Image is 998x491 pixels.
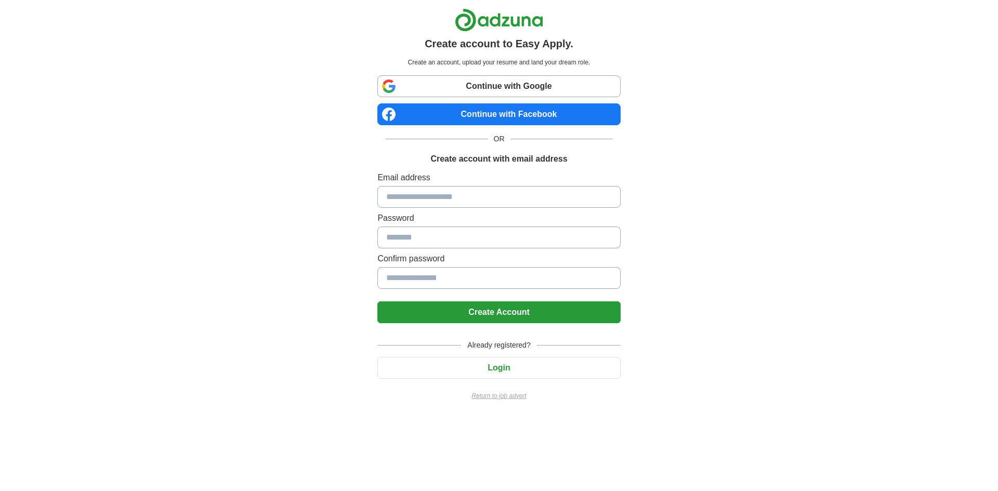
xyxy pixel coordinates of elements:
[377,301,620,323] button: Create Account
[377,171,620,184] label: Email address
[455,8,543,32] img: Adzuna logo
[377,212,620,224] label: Password
[377,75,620,97] a: Continue with Google
[379,58,618,67] p: Create an account, upload your resume and land your dream role.
[377,357,620,379] button: Login
[377,363,620,372] a: Login
[377,253,620,265] label: Confirm password
[461,340,536,351] span: Already registered?
[488,134,511,144] span: OR
[377,391,620,401] a: Return to job advert
[377,103,620,125] a: Continue with Facebook
[425,36,573,51] h1: Create account to Easy Apply.
[430,153,567,165] h1: Create account with email address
